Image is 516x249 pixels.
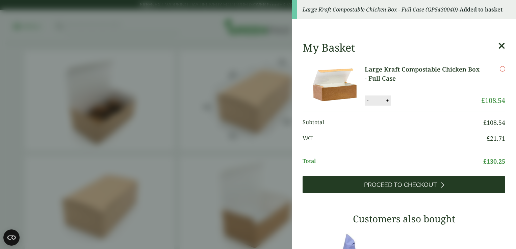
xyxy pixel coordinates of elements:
[365,65,481,83] a: Large Kraft Compostable Chicken Box - Full Case
[483,118,487,127] span: £
[303,134,487,143] span: VAT
[483,118,505,127] bdi: 108.54
[3,229,20,246] button: Open CMP widget
[303,213,505,225] h3: Customers also bought
[303,6,458,13] em: Large Kraft Compostable Chicken Box - Full Case (GP5430040)
[365,98,370,103] button: -
[481,96,505,105] bdi: 108.54
[481,96,485,105] span: £
[303,41,355,54] h2: My Basket
[303,118,483,127] span: Subtotal
[303,157,483,166] span: Total
[483,157,505,165] bdi: 130.25
[487,134,505,142] bdi: 21.71
[500,65,505,73] a: Remove this item
[384,98,391,103] button: +
[303,176,505,193] a: Proceed to Checkout
[304,65,365,105] img: Large Kraft Compostable Chicken Box-Full Case-0
[483,157,487,165] span: £
[487,134,490,142] span: £
[364,181,437,189] span: Proceed to Checkout
[460,6,502,13] strong: Added to basket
